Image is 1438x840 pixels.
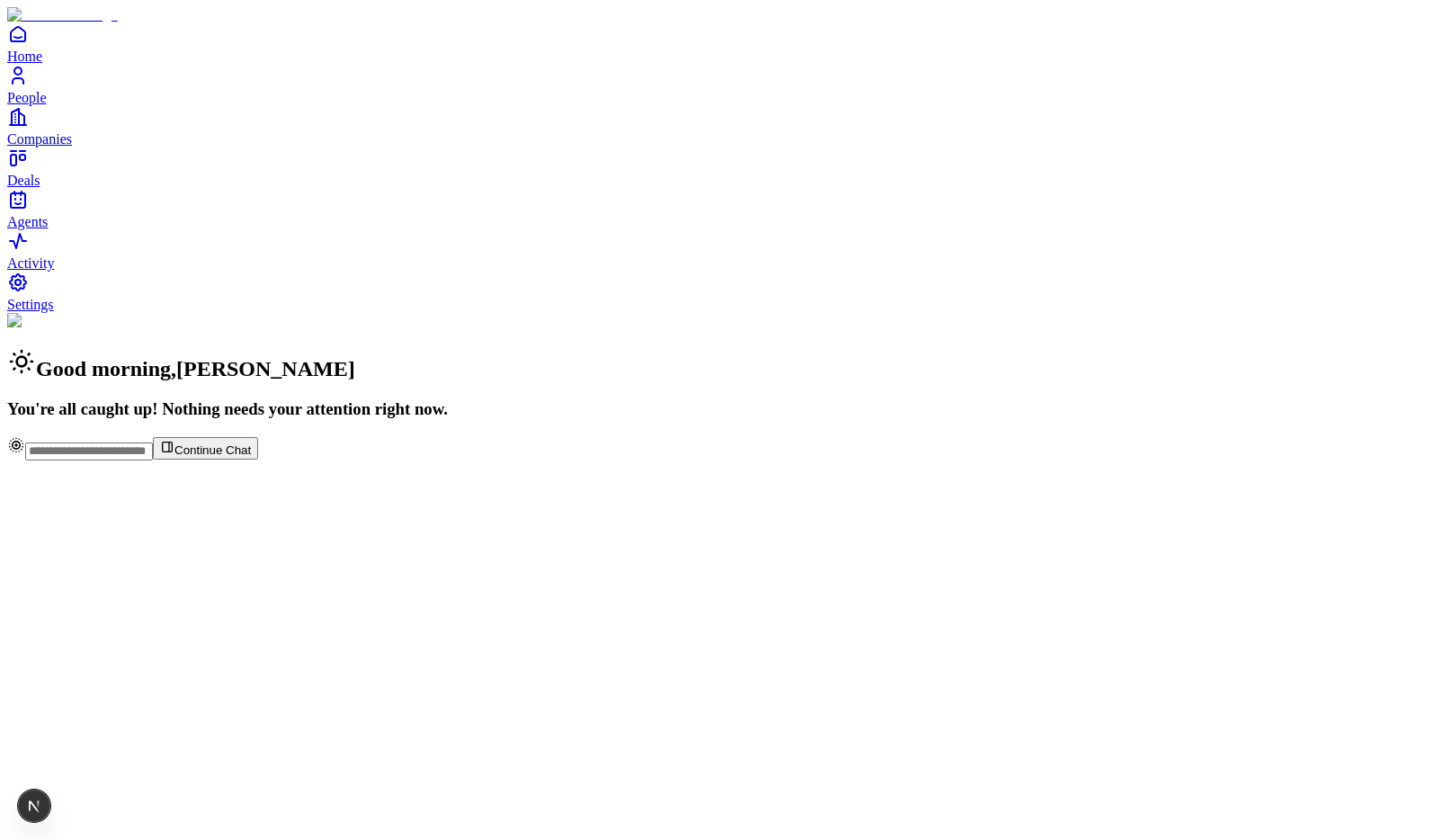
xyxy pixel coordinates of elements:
span: Home [7,49,42,64]
a: Settings [7,272,1431,312]
h3: You're all caught up! Nothing needs your attention right now. [7,399,1431,419]
div: Continue Chat [7,436,1431,460]
span: People [7,90,47,105]
a: Companies [7,106,1431,147]
a: Activity [7,230,1431,271]
a: People [7,65,1431,105]
span: Continue Chat [174,443,251,457]
span: Activity [7,255,54,271]
span: Deals [7,173,40,188]
span: Agents [7,214,48,229]
span: Settings [7,297,54,312]
img: Background [7,313,92,329]
a: Deals [7,147,1431,188]
a: Home [7,23,1431,64]
button: Continue Chat [153,437,258,460]
span: Companies [7,131,72,147]
img: Item Brain Logo [7,7,118,23]
h2: Good morning , [PERSON_NAME] [7,347,1431,381]
a: Agents [7,189,1431,229]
